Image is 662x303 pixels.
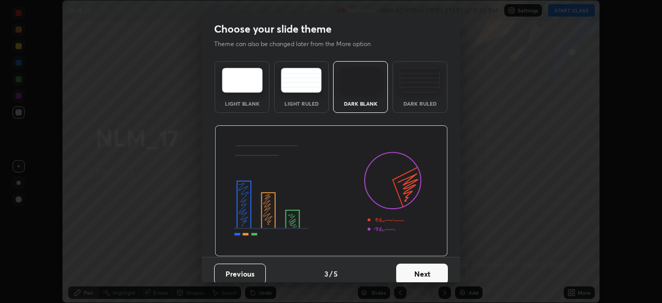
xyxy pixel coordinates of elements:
h2: Choose your slide theme [214,22,332,36]
img: darkTheme.f0cc69e5.svg [340,68,381,93]
h4: 5 [334,268,338,279]
button: Previous [214,264,266,284]
div: Dark Ruled [399,101,441,106]
p: Theme can also be changed later from the More option [214,39,382,49]
img: lightTheme.e5ed3b09.svg [222,68,263,93]
h4: / [329,268,333,279]
button: Next [396,264,448,284]
h4: 3 [324,268,328,279]
div: Light Ruled [281,101,322,106]
img: darkRuledTheme.de295e13.svg [399,68,440,93]
div: Dark Blank [340,101,381,106]
img: darkThemeBanner.d06ce4a2.svg [215,125,448,257]
img: lightRuledTheme.5fabf969.svg [281,68,322,93]
div: Light Blank [221,101,263,106]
